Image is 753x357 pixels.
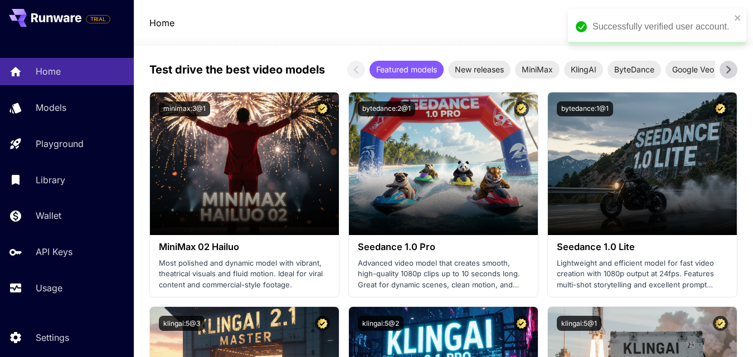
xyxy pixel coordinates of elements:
div: ByteDance [608,61,661,79]
button: minimax:3@1 [159,101,210,116]
span: Add your payment card to enable full platform functionality. [86,12,110,26]
div: Successfully verified user account. [592,20,731,33]
p: Models [36,101,66,114]
button: bytedance:1@1 [557,101,613,116]
p: Usage [36,281,62,295]
button: Certified Model – Vetted for best performance and includes a commercial license. [713,101,728,116]
span: TRIAL [86,15,110,23]
button: bytedance:2@1 [358,101,415,116]
span: Google Veo [665,63,721,75]
button: Certified Model – Vetted for best performance and includes a commercial license. [713,316,728,331]
span: ByteDance [608,63,661,75]
button: klingai:5@3 [159,316,205,331]
a: Home [149,16,174,30]
div: New releases [448,61,511,79]
h3: MiniMax 02 Hailuo [159,242,330,252]
p: Home [36,65,61,78]
p: Playground [36,137,84,150]
div: Featured models [370,61,444,79]
button: klingai:5@2 [358,316,404,331]
button: klingai:5@1 [557,316,601,331]
button: Certified Model – Vetted for best performance and includes a commercial license. [514,316,529,331]
h3: Seedance 1.0 Lite [557,242,728,252]
button: close [734,13,742,22]
div: MiniMax [515,61,560,79]
p: Library [36,173,65,187]
img: alt [150,92,339,235]
button: Certified Model – Vetted for best performance and includes a commercial license. [315,101,330,116]
p: Wallet [36,209,61,222]
p: Test drive the best video models [149,61,325,78]
img: alt [349,92,538,235]
span: New releases [448,63,511,75]
h3: Seedance 1.0 Pro [358,242,529,252]
img: alt [548,92,737,235]
div: Google Veo [665,61,721,79]
span: Featured models [370,63,444,75]
button: Certified Model – Vetted for best performance and includes a commercial license. [514,101,529,116]
p: Most polished and dynamic model with vibrant, theatrical visuals and fluid motion. Ideal for vira... [159,258,330,291]
span: KlingAI [564,63,603,75]
p: Lightweight and efficient model for fast video creation with 1080p output at 24fps. Features mult... [557,258,728,291]
span: MiniMax [515,63,560,75]
p: Settings [36,331,69,344]
p: API Keys [36,245,72,258]
div: KlingAI [564,61,603,79]
nav: breadcrumb [149,16,174,30]
p: Advanced video model that creates smooth, high-quality 1080p clips up to 10 seconds long. Great f... [358,258,529,291]
button: Certified Model – Vetted for best performance and includes a commercial license. [315,316,330,331]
